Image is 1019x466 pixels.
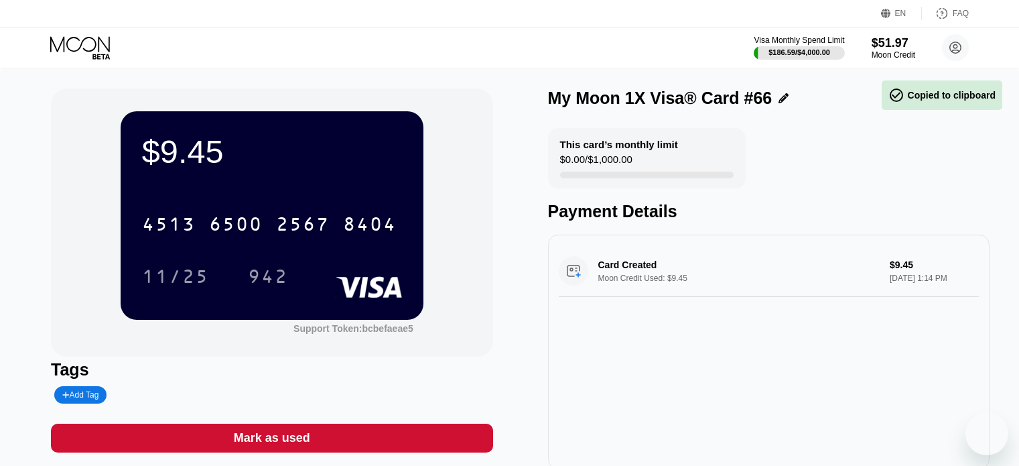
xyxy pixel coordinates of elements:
[895,9,906,18] div: EN
[234,430,310,446] div: Mark as used
[142,215,196,237] div: 4513
[872,36,915,60] div: $51.97Moon Credit
[922,7,969,20] div: FAQ
[965,412,1008,455] iframe: Dugme za pokretanje prozora za razmenu poruka
[293,323,413,334] div: Support Token: bcbefaeae5
[953,9,969,18] div: FAQ
[560,139,678,150] div: This card’s monthly limit
[343,215,397,237] div: 8404
[51,424,492,453] div: Mark as used
[768,48,830,56] div: $186.59 / $4,000.00
[276,215,330,237] div: 2567
[754,36,844,60] div: Visa Monthly Spend Limit$186.59/$4,000.00
[142,133,402,170] div: $9.45
[548,202,990,221] div: Payment Details
[54,386,107,404] div: Add Tag
[560,154,632,172] div: $0.00 / $1,000.00
[132,259,219,293] div: 11/25
[51,360,492,380] div: Tags
[238,259,298,293] div: 942
[888,87,904,103] span: 
[872,50,915,60] div: Moon Credit
[881,7,922,20] div: EN
[872,36,915,50] div: $51.97
[62,390,98,400] div: Add Tag
[134,207,405,241] div: 4513650025678404
[548,89,772,108] div: My Moon 1X Visa® Card #66
[754,36,844,45] div: Visa Monthly Spend Limit
[293,323,413,334] div: Support Token:bcbefaeae5
[142,268,209,289] div: 11/25
[209,215,263,237] div: 6500
[888,87,996,103] div: Copied to clipboard
[248,268,288,289] div: 942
